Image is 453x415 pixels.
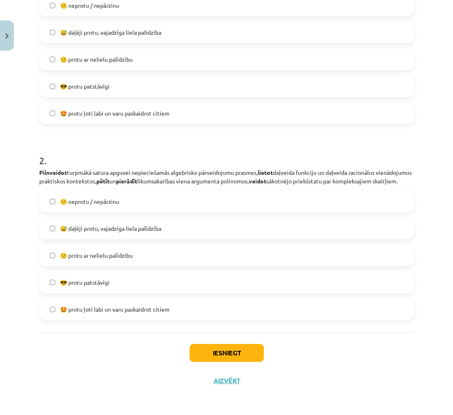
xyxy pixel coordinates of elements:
span: 😎 protu patstāvīgi [60,278,109,287]
span: 🙂 protu ar nelielu palīdzību [60,55,133,64]
span: 😎 protu patstāvīgi [60,82,109,91]
input: 😎 protu patstāvīgi [50,280,55,285]
input: 😕 neprotu / nepārzinu [50,199,55,204]
b: Pilnveidot [39,169,67,176]
span: 😕 neprotu / nepārzinu [60,1,119,10]
b: veidot [249,177,266,185]
h1: 2 . [39,141,414,166]
input: 😅 daļēji protu, vajadzīga liela palīdzība [50,226,55,231]
img: icon-close-lesson-0947bae3869378f0d4975bcd49f059093ad1ed9edebbc8119c70593378902aed.svg [5,33,9,39]
span: 🤩 protu ļoti labi un varu paskaidrot citiem [60,109,170,118]
input: 🙂 protu ar nelielu palīdzību [50,253,55,258]
button: Aizvērt [211,377,242,385]
button: Iesniegt [190,344,264,362]
input: 😅 daļēji protu, vajadzīga liela palīdzība [50,30,55,35]
p: turpmākā satura apguvei nepieciešamās algebrisko pārveidojumu prasmes, daļveida funkciju un daļve... [39,168,414,185]
span: 😕 neprotu / nepārzinu [60,197,119,206]
b: lietot [258,169,273,176]
span: 🤩 protu ļoti labi un varu paskaidrot citiem [60,305,170,314]
span: 😅 daļēji protu, vajadzīga liela palīdzība [60,28,161,37]
input: 😎 protu patstāvīgi [50,84,55,89]
b: pierādīt [116,177,137,185]
input: 🤩 protu ļoti labi un varu paskaidrot citiem [50,111,55,116]
input: 😕 neprotu / nepārzinu [50,3,55,8]
input: 🤩 protu ļoti labi un varu paskaidrot citiem [50,307,55,312]
b: pētīt [96,177,109,185]
span: 😅 daļēji protu, vajadzīga liela palīdzība [60,224,161,233]
span: 🙂 protu ar nelielu palīdzību [60,251,133,260]
input: 🙂 protu ar nelielu palīdzību [50,57,55,62]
